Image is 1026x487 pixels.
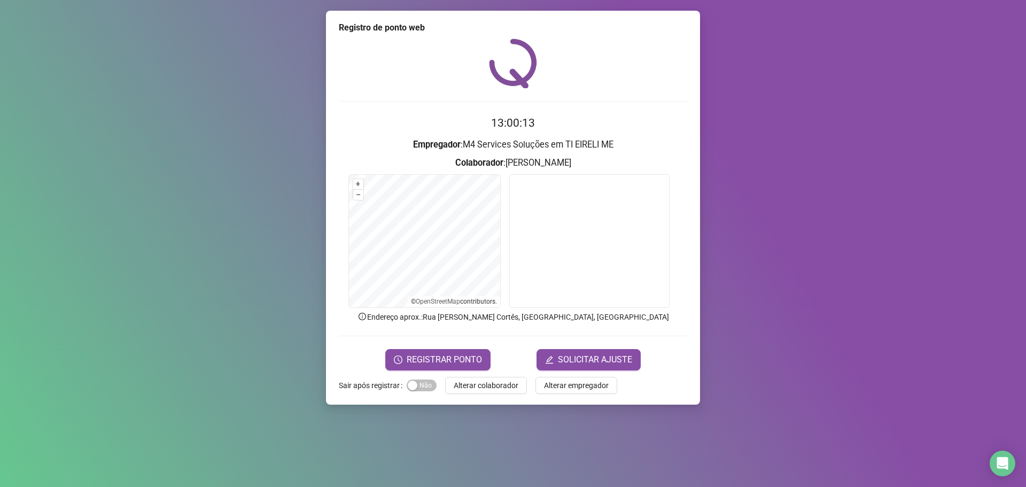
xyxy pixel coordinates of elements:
span: clock-circle [394,355,402,364]
label: Sair após registrar [339,377,407,394]
span: info-circle [357,312,367,321]
button: REGISTRAR PONTO [385,349,491,370]
h3: : [PERSON_NAME] [339,156,687,170]
div: Open Intercom Messenger [990,451,1015,476]
button: + [353,179,363,189]
h3: : M4 Services Soluções em TI EIRELI ME [339,138,687,152]
li: © contributors. [411,298,497,305]
span: Alterar empregador [544,380,609,391]
span: SOLICITAR AJUSTE [558,353,632,366]
button: Alterar empregador [535,377,617,394]
img: QRPoint [489,38,537,88]
span: edit [545,355,554,364]
span: Alterar colaborador [454,380,518,391]
button: editSOLICITAR AJUSTE [537,349,641,370]
strong: Empregador [413,140,461,150]
div: Registro de ponto web [339,21,687,34]
p: Endereço aprox. : Rua [PERSON_NAME] Cortês, [GEOGRAPHIC_DATA], [GEOGRAPHIC_DATA] [339,311,687,323]
a: OpenStreetMap [416,298,460,305]
time: 13:00:13 [491,117,535,129]
button: – [353,190,363,200]
button: Alterar colaborador [445,377,527,394]
strong: Colaborador [455,158,503,168]
span: REGISTRAR PONTO [407,353,482,366]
